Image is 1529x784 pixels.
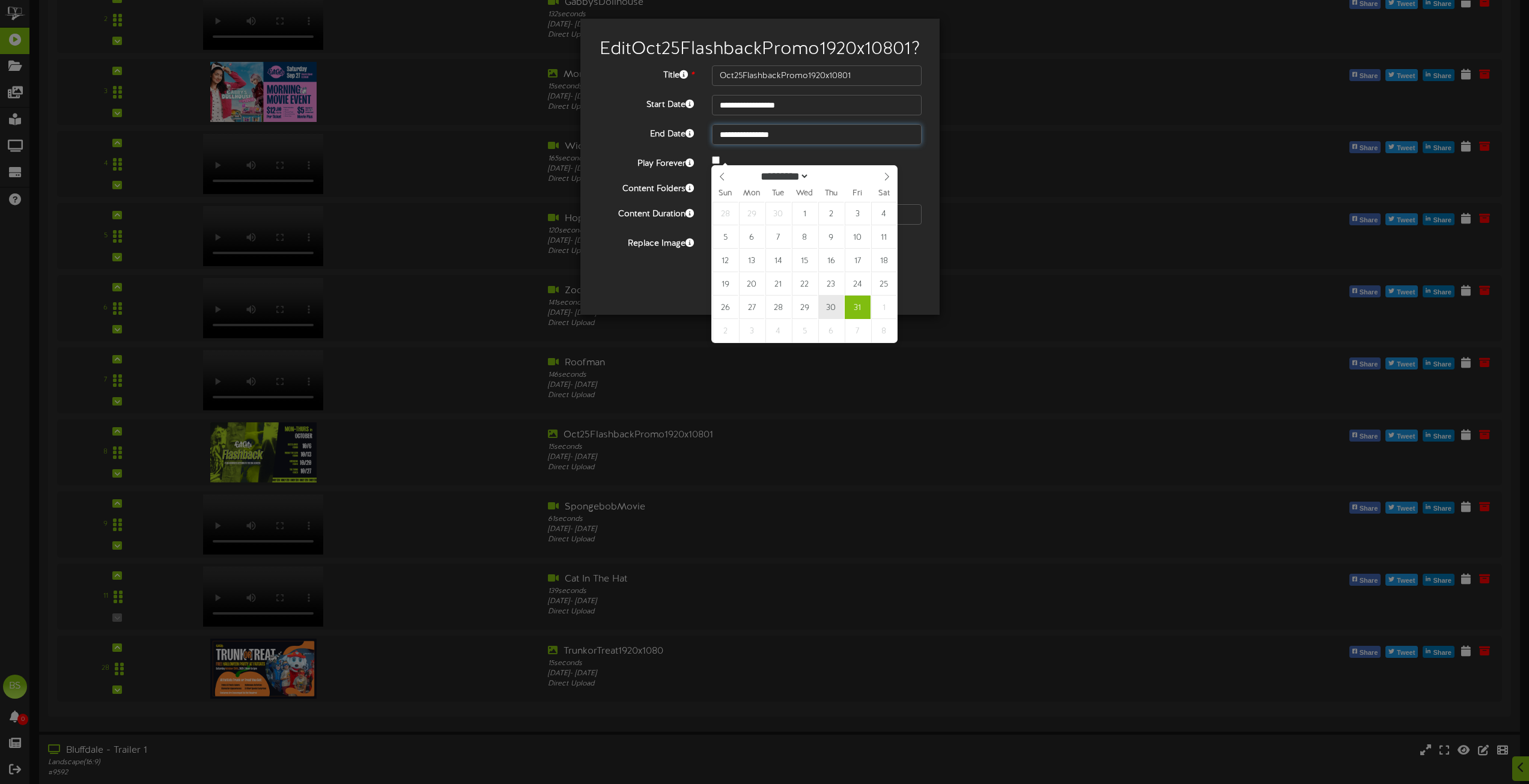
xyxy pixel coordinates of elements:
h2: Edit Oct25FlashbackPromo1920x10801 ? [598,40,922,59]
span: October 27, 2025 [739,296,765,319]
span: October 19, 2025 [713,272,738,296]
span: October 6, 2025 [739,225,765,249]
span: September 30, 2025 [765,202,791,225]
span: November 2, 2025 [713,319,738,342]
span: October 5, 2025 [713,225,738,249]
span: Thu [818,190,844,198]
label: Title [589,65,703,82]
span: October 30, 2025 [818,296,844,319]
span: October 16, 2025 [818,249,844,272]
label: Start Date [589,95,703,111]
span: October 29, 2025 [792,296,818,319]
span: November 5, 2025 [792,319,818,342]
span: October 21, 2025 [765,272,791,296]
span: October 4, 2025 [871,202,897,225]
span: October 23, 2025 [818,272,844,296]
label: Content Duration [589,204,703,220]
span: October 7, 2025 [765,225,791,249]
span: September 28, 2025 [713,202,738,225]
span: November 6, 2025 [818,319,844,342]
span: Sun [712,190,738,198]
label: Replace Image [589,234,703,250]
span: September 29, 2025 [739,202,765,225]
span: Fri [844,190,871,198]
span: Wed [791,190,818,198]
span: October 31, 2025 [845,296,871,319]
span: October 13, 2025 [739,249,765,272]
span: October 14, 2025 [765,249,791,272]
span: Mon [738,190,765,198]
span: October 3, 2025 [845,202,871,225]
span: October 1, 2025 [792,202,818,225]
span: Sat [871,190,897,198]
span: November 8, 2025 [871,319,897,342]
span: Tue [765,190,791,198]
span: October 24, 2025 [845,272,871,296]
span: October 25, 2025 [871,272,897,296]
span: October 18, 2025 [871,249,897,272]
span: October 2, 2025 [818,202,844,225]
span: October 10, 2025 [845,225,871,249]
label: End Date [589,124,703,141]
span: November 7, 2025 [845,319,871,342]
span: October 26, 2025 [713,296,738,319]
span: October 8, 2025 [792,225,818,249]
span: November 3, 2025 [739,319,765,342]
span: October 15, 2025 [792,249,818,272]
label: Play Forever [589,154,703,170]
input: Title [712,65,922,86]
span: October 11, 2025 [871,225,897,249]
span: November 1, 2025 [871,296,897,319]
span: October 17, 2025 [845,249,871,272]
span: October 9, 2025 [818,225,844,249]
span: October 12, 2025 [713,249,738,272]
span: November 4, 2025 [765,319,791,342]
input: Year [809,170,853,183]
span: October 20, 2025 [739,272,765,296]
span: October 28, 2025 [765,296,791,319]
span: October 22, 2025 [792,272,818,296]
label: Content Folders [589,179,703,195]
